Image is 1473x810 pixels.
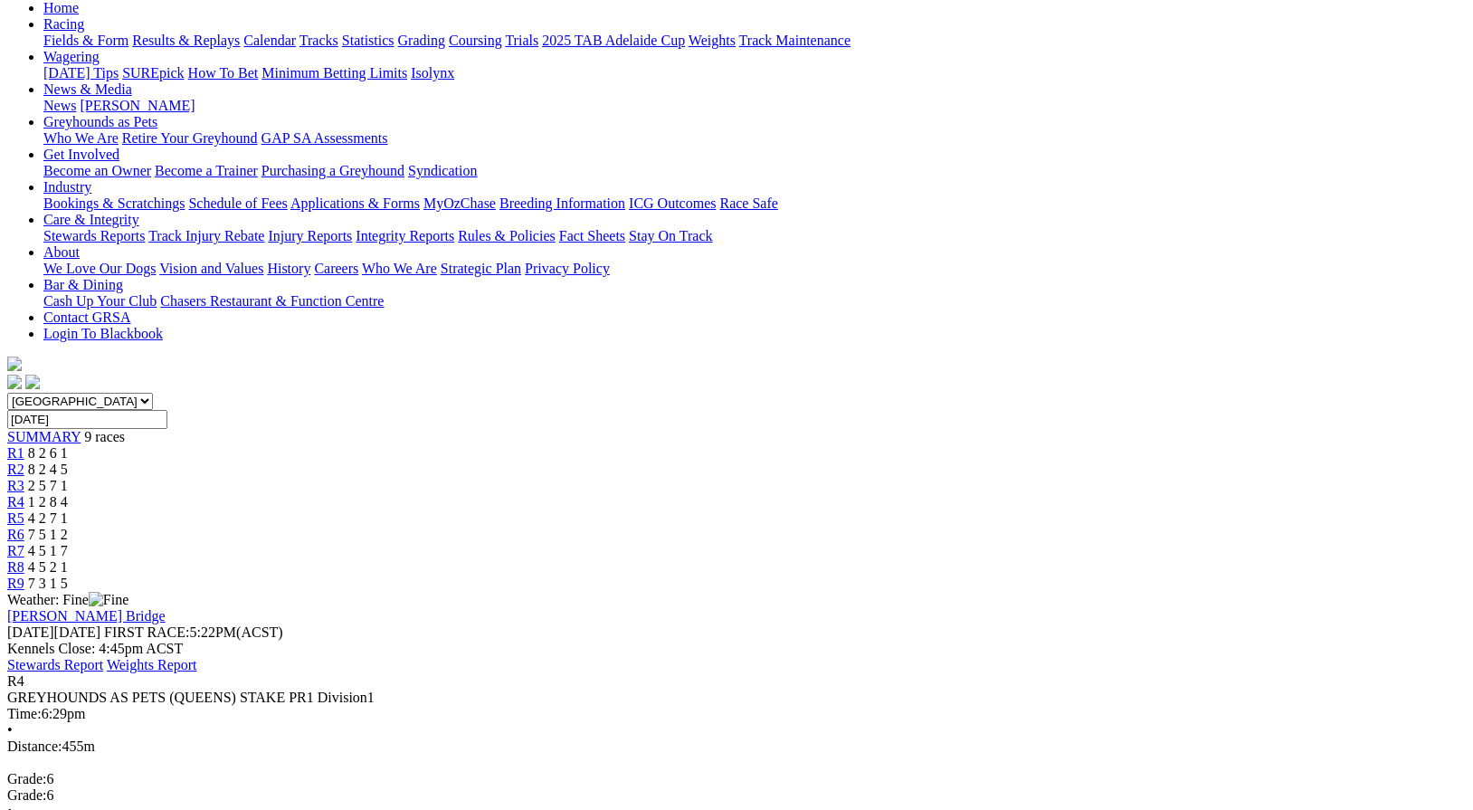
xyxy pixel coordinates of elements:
[268,228,352,243] a: Injury Reports
[261,130,388,146] a: GAP SA Assessments
[7,771,47,786] span: Grade:
[43,65,1466,81] div: Wagering
[7,445,24,461] a: R1
[525,261,610,276] a: Privacy Policy
[122,65,184,81] a: SUREpick
[398,33,445,48] a: Grading
[7,576,24,591] a: R9
[7,527,24,542] span: R6
[411,65,454,81] a: Isolynx
[290,195,420,211] a: Applications & Forms
[122,130,258,146] a: Retire Your Greyhound
[7,410,167,429] input: Select date
[43,130,119,146] a: Who We Are
[43,228,145,243] a: Stewards Reports
[43,33,1466,49] div: Racing
[7,510,24,526] a: R5
[7,673,24,689] span: R4
[739,33,851,48] a: Track Maintenance
[43,163,1466,179] div: Get Involved
[449,33,502,48] a: Coursing
[441,261,521,276] a: Strategic Plan
[267,261,310,276] a: History
[43,293,157,309] a: Cash Up Your Club
[43,195,185,211] a: Bookings & Scratchings
[7,357,22,371] img: logo-grsa-white.png
[159,261,263,276] a: Vision and Values
[7,657,103,672] a: Stewards Report
[499,195,625,211] a: Breeding Information
[43,130,1466,147] div: Greyhounds as Pets
[43,98,76,113] a: News
[7,690,1466,706] div: GREYHOUNDS AS PETS (QUEENS) STAKE PR1 Division1
[299,33,338,48] a: Tracks
[7,787,1466,804] div: 6
[356,228,454,243] a: Integrity Reports
[7,739,1466,755] div: 455m
[43,277,123,292] a: Bar & Dining
[43,310,130,325] a: Contact GRSA
[629,195,716,211] a: ICG Outcomes
[7,739,62,754] span: Distance:
[314,261,358,276] a: Careers
[28,445,68,461] span: 8 2 6 1
[7,706,42,721] span: Time:
[188,65,259,81] a: How To Bet
[43,244,80,260] a: About
[7,608,166,624] a: [PERSON_NAME] Bridge
[188,195,287,211] a: Schedule of Fees
[28,510,68,526] span: 4 2 7 1
[43,163,151,178] a: Become an Owner
[7,722,13,738] span: •
[28,478,68,493] span: 2 5 7 1
[7,375,22,389] img: facebook.svg
[7,624,100,640] span: [DATE]
[7,624,54,640] span: [DATE]
[84,429,125,444] span: 9 races
[7,771,1466,787] div: 6
[43,81,132,97] a: News & Media
[559,228,625,243] a: Fact Sheets
[7,429,81,444] a: SUMMARY
[7,559,24,575] a: R8
[719,195,777,211] a: Race Safe
[689,33,736,48] a: Weights
[104,624,283,640] span: 5:22PM(ACST)
[43,228,1466,244] div: Care & Integrity
[43,261,156,276] a: We Love Our Dogs
[43,49,100,64] a: Wagering
[28,559,68,575] span: 4 5 2 1
[261,65,407,81] a: Minimum Betting Limits
[28,576,68,591] span: 7 3 1 5
[89,592,128,608] img: Fine
[43,212,139,227] a: Care & Integrity
[28,494,68,510] span: 1 2 8 4
[7,706,1466,722] div: 6:29pm
[243,33,296,48] a: Calendar
[7,494,24,510] a: R4
[104,624,189,640] span: FIRST RACE:
[7,462,24,477] a: R2
[423,195,496,211] a: MyOzChase
[261,163,404,178] a: Purchasing a Greyhound
[43,16,84,32] a: Racing
[25,375,40,389] img: twitter.svg
[7,787,47,803] span: Grade:
[43,147,119,162] a: Get Involved
[148,228,264,243] a: Track Injury Rebate
[43,98,1466,114] div: News & Media
[28,543,68,558] span: 4 5 1 7
[7,543,24,558] a: R7
[629,228,712,243] a: Stay On Track
[43,114,157,129] a: Greyhounds as Pets
[160,293,384,309] a: Chasers Restaurant & Function Centre
[28,462,68,477] span: 8 2 4 5
[362,261,437,276] a: Who We Are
